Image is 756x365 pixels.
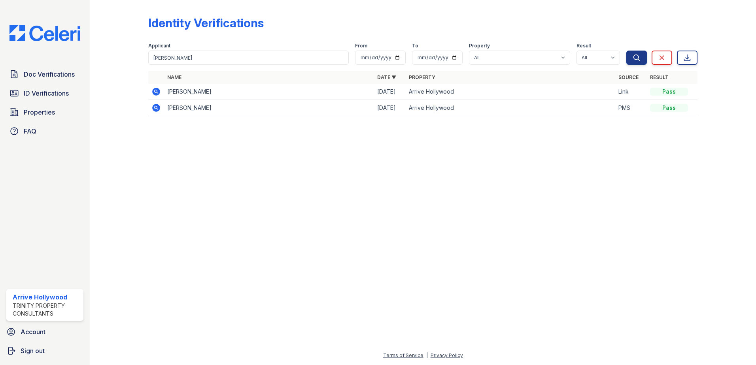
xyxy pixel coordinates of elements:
td: PMS [615,100,647,116]
a: Sign out [3,343,87,359]
a: Source [618,74,639,80]
div: Pass [650,88,688,96]
a: Privacy Policy [431,352,463,358]
a: Result [650,74,669,80]
a: Properties [6,104,83,120]
td: [PERSON_NAME] [164,100,374,116]
td: [DATE] [374,84,406,100]
span: Account [21,327,45,337]
label: Applicant [148,43,170,49]
label: Property [469,43,490,49]
div: Arrive Hollywood [13,292,80,302]
a: Account [3,324,87,340]
a: Name [167,74,181,80]
div: Trinity Property Consultants [13,302,80,318]
label: From [355,43,367,49]
div: | [426,352,428,358]
span: Properties [24,107,55,117]
span: Doc Verifications [24,70,75,79]
span: FAQ [24,126,36,136]
label: Result [576,43,591,49]
span: Sign out [21,346,45,356]
div: Pass [650,104,688,112]
a: Doc Verifications [6,66,83,82]
span: ID Verifications [24,88,69,98]
a: ID Verifications [6,85,83,101]
img: CE_Logo_Blue-a8612792a0a2168367f1c8372b55b34899dd931a85d93a1a3d3e32e68fde9ad4.png [3,25,87,41]
td: Arrive Hollywood [406,100,616,116]
td: [DATE] [374,100,406,116]
td: [PERSON_NAME] [164,84,374,100]
input: Search by name or phone number [148,51,349,65]
a: Date ▼ [377,74,396,80]
a: Terms of Service [383,352,423,358]
a: FAQ [6,123,83,139]
td: Arrive Hollywood [406,84,616,100]
a: Property [409,74,435,80]
label: To [412,43,418,49]
td: Link [615,84,647,100]
div: Identity Verifications [148,16,264,30]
